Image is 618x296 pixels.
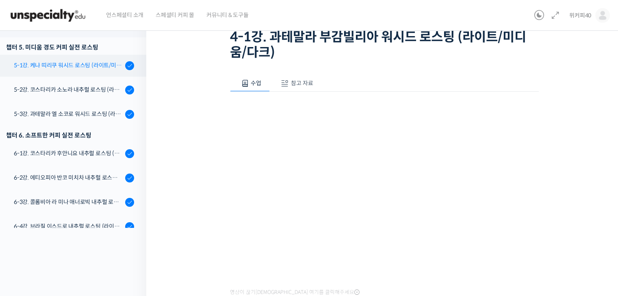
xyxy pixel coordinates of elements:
span: 설정 [126,241,135,247]
a: 대화 [54,229,105,249]
a: 설정 [105,229,156,249]
span: 대화 [74,241,84,248]
a: 홈 [2,229,54,249]
span: 홈 [26,241,30,247]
